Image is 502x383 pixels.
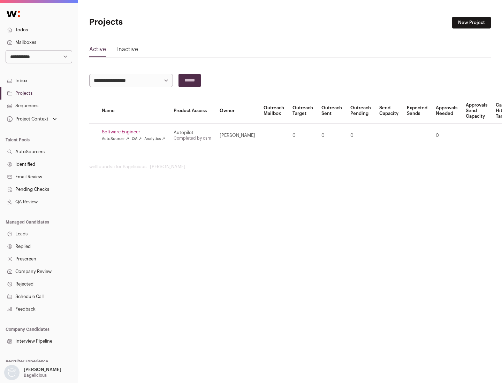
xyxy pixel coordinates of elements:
[215,98,259,124] th: Owner
[317,124,346,148] td: 0
[288,124,317,148] td: 0
[403,98,432,124] th: Expected Sends
[432,98,462,124] th: Approvals Needed
[3,365,63,380] button: Open dropdown
[144,136,165,142] a: Analytics ↗
[102,129,165,135] a: Software Engineer
[259,98,288,124] th: Outreach Mailbox
[24,367,61,373] p: [PERSON_NAME]
[462,98,492,124] th: Approvals Send Capacity
[375,98,403,124] th: Send Capacity
[132,136,142,142] a: QA ↗
[169,98,215,124] th: Product Access
[89,164,491,170] footer: wellfound:ai for Bagelicious - [PERSON_NAME]
[288,98,317,124] th: Outreach Target
[24,373,47,378] p: Bagelicious
[4,365,20,380] img: nopic.png
[102,136,129,142] a: AutoSourcer ↗
[117,45,138,56] a: Inactive
[6,116,48,122] div: Project Context
[89,17,223,28] h1: Projects
[346,124,375,148] td: 0
[3,7,24,21] img: Wellfound
[452,17,491,29] a: New Project
[174,130,211,135] div: Autopilot
[432,124,462,148] td: 0
[6,114,58,124] button: Open dropdown
[317,98,346,124] th: Outreach Sent
[346,98,375,124] th: Outreach Pending
[89,45,106,56] a: Active
[215,124,259,148] td: [PERSON_NAME]
[98,98,169,124] th: Name
[174,136,211,140] a: Completed by csm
